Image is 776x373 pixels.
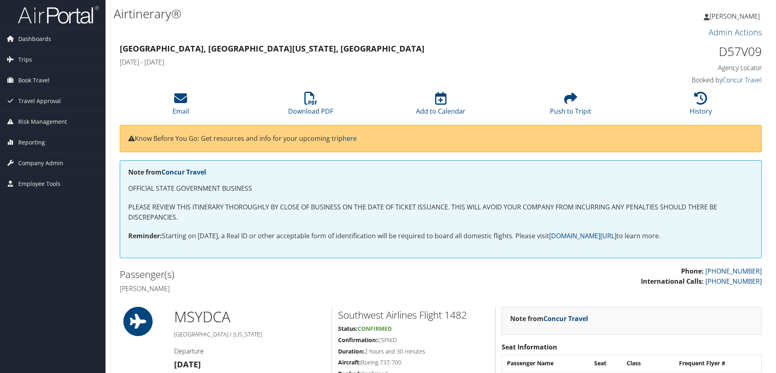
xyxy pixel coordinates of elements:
[705,277,762,286] a: [PHONE_NUMBER]
[709,12,760,21] span: [PERSON_NAME]
[343,134,357,143] a: here
[338,358,489,367] h5: Boeing 737-700
[128,231,753,241] p: Starting on [DATE], a Real ID or other acceptable form of identification will be required to boar...
[610,63,762,72] h4: Agency Locator
[18,153,63,173] span: Company Admin
[128,168,206,177] strong: Note from
[338,336,377,344] strong: Confirmation:
[550,96,591,116] a: Push to Tripit
[338,325,358,332] strong: Status:
[623,356,674,371] th: Class
[549,231,616,240] a: [DOMAIN_NAME][URL]
[338,347,364,355] strong: Duration:
[174,330,325,339] h5: [GEOGRAPHIC_DATA] / [US_STATE]
[18,70,50,91] span: Book Travel
[128,183,753,194] p: OFFICIAL STATE GOVERNMENT BUSINESS
[641,277,704,286] strong: International Calls:
[114,5,550,22] h1: Airtinerary®
[704,4,768,28] a: [PERSON_NAME]
[416,96,466,116] a: Add to Calendar
[590,356,622,371] th: Seat
[690,96,712,116] a: History
[18,50,32,70] span: Trips
[120,267,435,281] h2: Passenger(s)
[18,91,61,111] span: Travel Approval
[174,359,201,370] strong: [DATE]
[338,347,489,356] h5: 2 hours and 30 minutes
[18,5,99,24] img: airportal-logo.png
[128,231,162,240] strong: Reminder:
[338,308,489,322] h2: Southwest Airlines Flight 1482
[288,96,333,116] a: Download PDF
[358,325,392,332] span: Confirmed
[543,314,588,323] a: Concur Travel
[128,134,753,144] p: Know Before You Go: Get resources and info for your upcoming trip
[502,343,557,351] strong: Seat Information
[120,284,435,293] h4: [PERSON_NAME]
[174,347,325,356] h4: Departure
[722,75,762,84] a: Concur Travel
[503,356,589,371] th: Passenger Name
[18,174,60,194] span: Employee Tools
[120,43,425,54] strong: [GEOGRAPHIC_DATA], [GEOGRAPHIC_DATA] [US_STATE], [GEOGRAPHIC_DATA]
[172,96,189,116] a: Email
[610,75,762,84] h4: Booked by
[681,267,704,276] strong: Phone:
[510,314,588,323] strong: Note from
[120,58,598,67] h4: [DATE] - [DATE]
[338,336,489,344] h5: C5FNID
[705,267,762,276] a: [PHONE_NUMBER]
[338,358,361,366] strong: Aircraft:
[610,43,762,60] h1: D57V09
[18,132,45,153] span: Reporting
[18,29,51,49] span: Dashboards
[174,307,325,327] h1: MSY DCA
[675,356,761,371] th: Frequent Flyer #
[709,27,762,38] a: Admin Actions
[162,168,206,177] a: Concur Travel
[128,202,753,223] p: PLEASE REVIEW THIS ITINERARY THOROUGHLY BY CLOSE OF BUSINESS ON THE DATE OF TICKET ISSUANCE. THIS...
[18,112,67,132] span: Risk Management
